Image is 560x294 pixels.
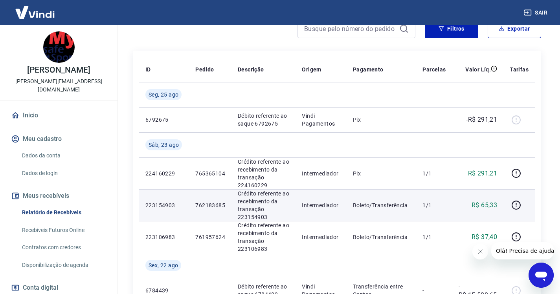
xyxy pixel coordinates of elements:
[466,115,497,124] p: -R$ 291,21
[302,233,340,241] p: Intermediador
[149,261,178,269] span: Sex, 22 ago
[238,158,289,189] p: Crédito referente ao recebimento da transação 224160229
[19,239,108,256] a: Contratos com credores
[422,233,446,241] p: 1/1
[510,66,529,73] p: Tarifas
[425,19,478,38] button: Filtros
[472,244,488,259] iframe: Fechar mensagem
[304,23,396,35] input: Busque pelo número do pedido
[353,233,410,241] p: Boleto/Transferência
[195,170,225,177] p: 765365104
[19,148,108,164] a: Dados da conta
[5,5,66,12] span: Olá! Precisa de ajuda?
[149,141,179,149] span: Sáb, 23 ago
[9,187,108,205] button: Meus recebíveis
[19,205,108,221] a: Relatório de Recebíveis
[302,170,340,177] p: Intermediador
[149,91,178,99] span: Seg, 25 ago
[302,66,321,73] p: Origem
[353,201,410,209] p: Boleto/Transferência
[238,66,264,73] p: Descrição
[529,263,554,288] iframe: Botão para abrir a janela de mensagens
[145,66,151,73] p: ID
[19,257,108,273] a: Disponibilização de agenda
[6,77,111,94] p: [PERSON_NAME][EMAIL_ADDRESS][DOMAIN_NAME]
[9,0,61,24] img: Vindi
[472,201,497,210] p: R$ 65,33
[27,66,90,74] p: [PERSON_NAME]
[9,107,108,124] a: Início
[23,282,58,293] span: Conta digital
[195,233,225,241] p: 761957624
[145,201,183,209] p: 223154903
[472,232,497,242] p: R$ 37,40
[468,169,498,178] p: R$ 291,21
[302,201,340,209] p: Intermediador
[238,221,289,253] p: Crédito referente ao recebimento da transação 223106983
[19,222,108,238] a: Recebíveis Futuros Online
[353,116,410,124] p: Pix
[9,130,108,148] button: Meu cadastro
[302,112,340,128] p: Vindi Pagamentos
[422,201,446,209] p: 1/1
[522,5,551,20] button: Sair
[195,201,225,209] p: 762183685
[43,31,75,63] img: 697ec514-2661-43ab-907b-00249a5c8a33.jpeg
[465,66,491,73] p: Valor Líq.
[145,170,183,177] p: 224160229
[145,233,183,241] p: 223106983
[488,19,541,38] button: Exportar
[422,116,446,124] p: -
[353,170,410,177] p: Pix
[422,66,446,73] p: Parcelas
[491,242,554,259] iframe: Mensagem da empresa
[195,66,214,73] p: Pedido
[145,116,183,124] p: 6792675
[238,112,289,128] p: Débito referente ao saque 6792675
[353,66,384,73] p: Pagamento
[422,170,446,177] p: 1/1
[238,190,289,221] p: Crédito referente ao recebimento da transação 223154903
[19,165,108,181] a: Dados de login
